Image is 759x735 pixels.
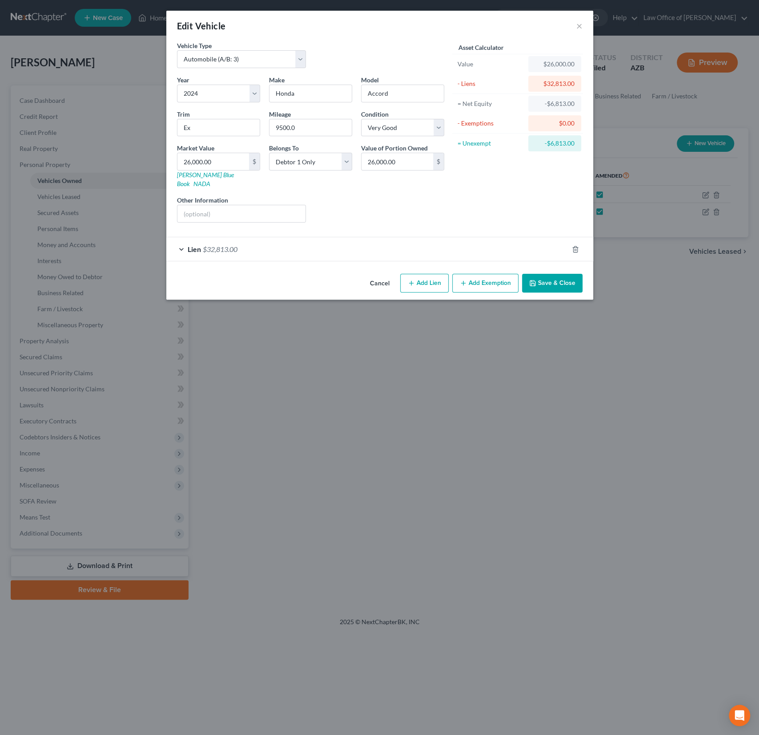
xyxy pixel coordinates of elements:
[193,180,210,187] a: NADA
[269,144,299,152] span: Belongs To
[361,110,389,119] label: Condition
[269,110,291,119] label: Mileage
[269,119,352,136] input: --
[361,143,428,153] label: Value of Portion Owned
[177,205,306,222] input: (optional)
[188,245,201,253] span: Lien
[269,76,285,84] span: Make
[249,153,260,170] div: $
[177,110,190,119] label: Trim
[458,99,525,108] div: = Net Equity
[177,143,214,153] label: Market Value
[400,274,449,292] button: Add Lien
[363,275,397,292] button: Cancel
[433,153,444,170] div: $
[203,245,237,253] span: $32,813.00
[458,43,504,52] label: Asset Calculator
[361,75,379,85] label: Model
[361,153,433,170] input: 0.00
[458,119,525,128] div: - Exemptions
[177,41,212,50] label: Vehicle Type
[458,139,525,148] div: = Unexempt
[177,171,234,187] a: [PERSON_NAME] Blue Book
[269,85,352,102] input: ex. Nissan
[535,79,574,88] div: $32,813.00
[576,20,582,31] button: ×
[177,153,249,170] input: 0.00
[177,195,228,205] label: Other Information
[177,119,260,136] input: ex. LS, LT, etc
[535,60,574,69] div: $26,000.00
[458,60,525,69] div: Value
[535,99,574,108] div: -$6,813.00
[177,20,226,32] div: Edit Vehicle
[729,705,750,726] div: Open Intercom Messenger
[522,274,582,292] button: Save & Close
[535,139,574,148] div: -$6,813.00
[458,79,525,88] div: - Liens
[535,119,574,128] div: $0.00
[452,274,518,292] button: Add Exemption
[361,85,444,102] input: ex. Altima
[177,75,189,85] label: Year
